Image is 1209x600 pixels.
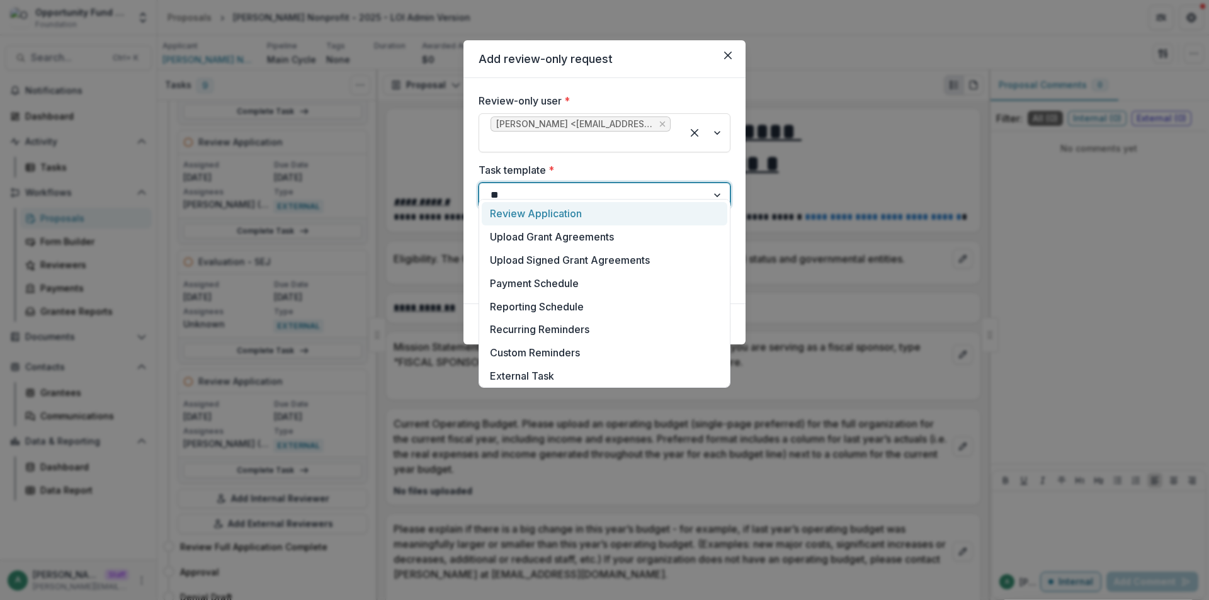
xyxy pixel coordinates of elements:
[657,118,667,130] div: Remove Lucy Fey <lucyjfey@gmail.com>
[482,318,727,341] div: Recurring Reminders
[482,271,727,295] div: Payment Schedule
[482,364,727,387] div: External Task
[482,225,727,249] div: Upload Grant Agreements
[479,93,723,108] label: Review-only user
[482,202,727,225] div: Review Application
[463,40,746,78] header: Add review-only request
[496,119,654,130] span: [PERSON_NAME] <[EMAIL_ADDRESS][DOMAIN_NAME]>
[718,45,738,65] button: Close
[684,123,705,143] div: Clear selected options
[479,162,723,178] label: Task template
[482,249,727,272] div: Upload Signed Grant Agreements
[482,341,727,365] div: Custom Reminders
[482,295,727,318] div: Reporting Schedule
